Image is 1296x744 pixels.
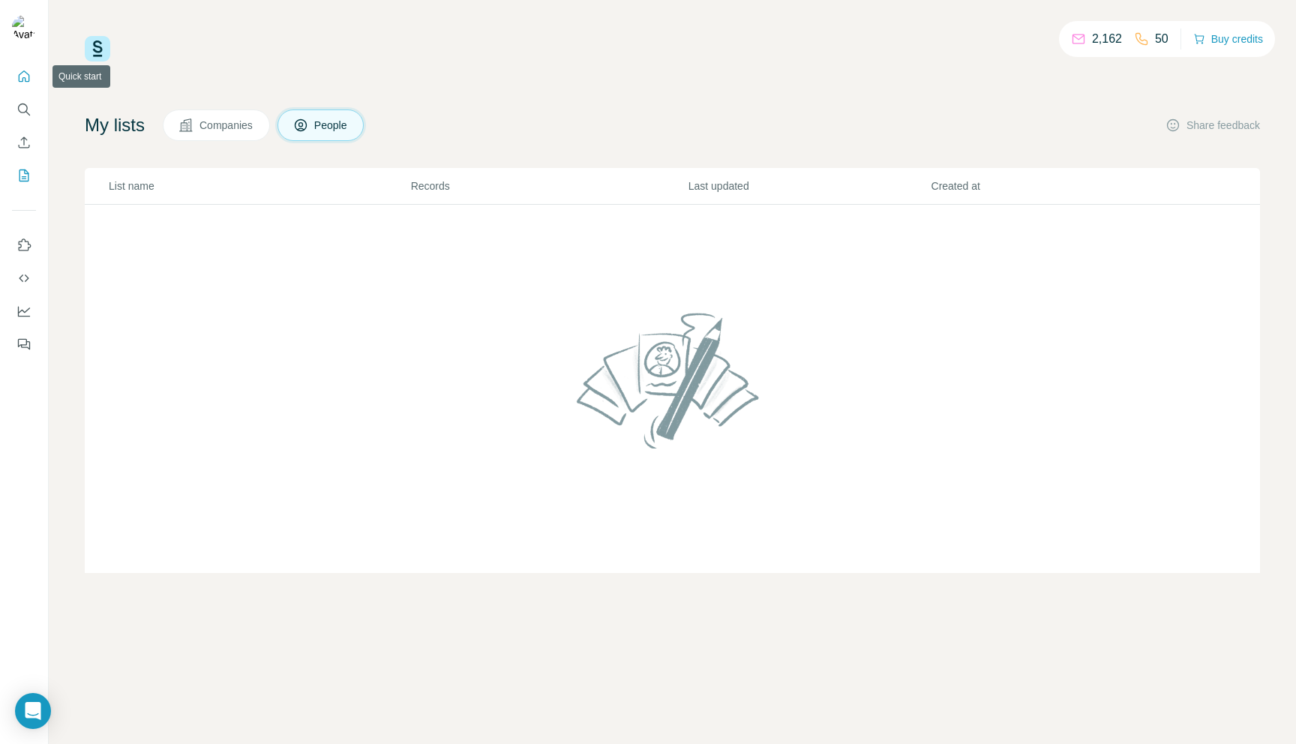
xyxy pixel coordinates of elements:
[199,118,254,133] span: Companies
[85,113,145,137] h4: My lists
[12,129,36,156] button: Enrich CSV
[15,693,51,729] div: Open Intercom Messenger
[12,15,36,39] img: Avatar
[1155,30,1168,48] p: 50
[931,178,1173,193] p: Created at
[12,232,36,259] button: Use Surfe on LinkedIn
[85,36,110,61] img: Surfe Logo
[12,265,36,292] button: Use Surfe API
[12,331,36,358] button: Feedback
[571,300,775,460] img: No lists found
[1165,118,1260,133] button: Share feedback
[109,178,409,193] p: List name
[314,118,349,133] span: People
[1193,28,1263,49] button: Buy credits
[1092,30,1122,48] p: 2,162
[12,298,36,325] button: Dashboard
[688,178,930,193] p: Last updated
[411,178,687,193] p: Records
[12,63,36,90] button: Quick start
[12,162,36,189] button: My lists
[12,96,36,123] button: Search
